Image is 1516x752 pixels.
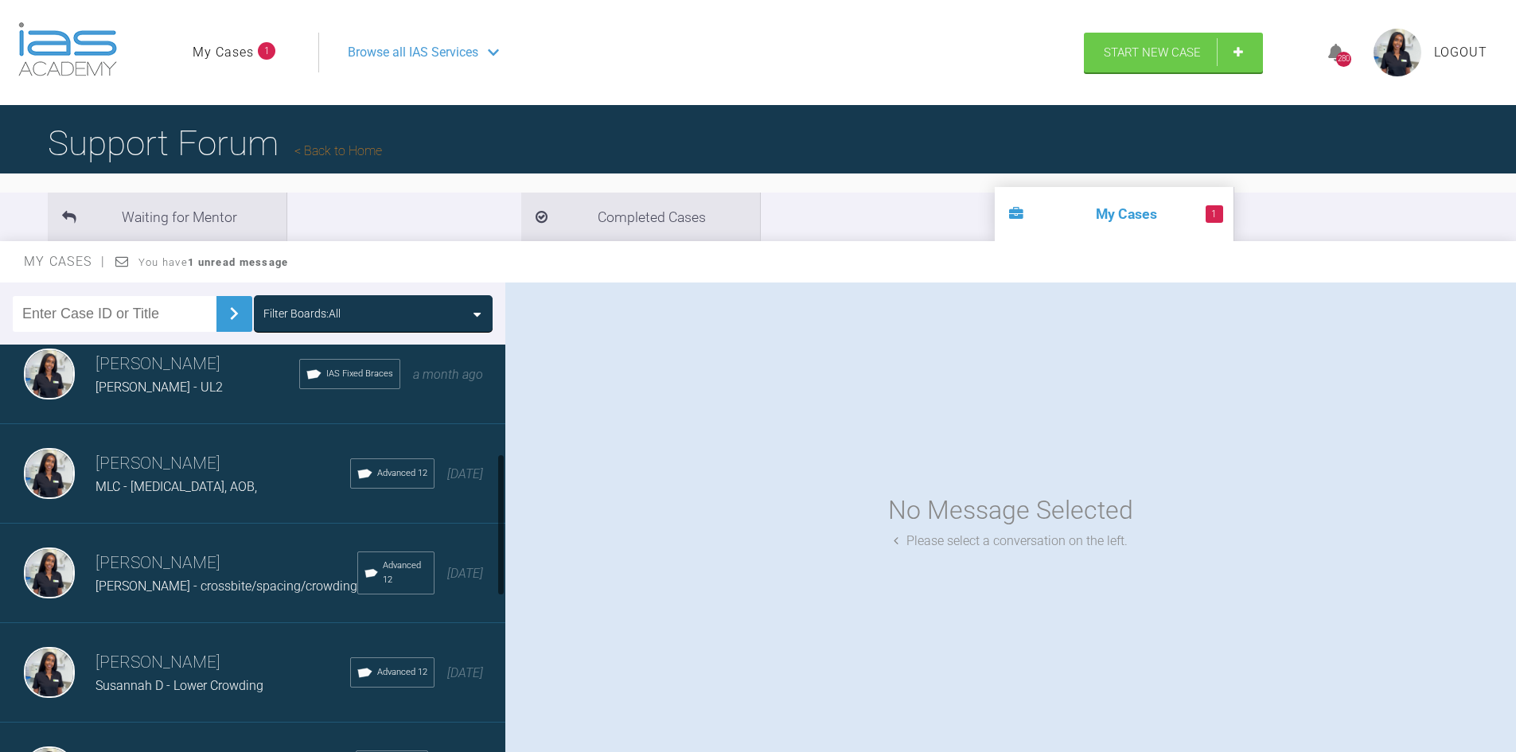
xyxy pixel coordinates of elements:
span: a month ago [413,367,483,382]
a: Logout [1434,42,1487,63]
h1: Support Forum [48,115,382,171]
span: MLC - [MEDICAL_DATA], AOB, [95,479,257,494]
span: [DATE] [447,466,483,481]
a: My Cases [193,42,254,63]
li: Waiting for Mentor [48,193,286,241]
h3: [PERSON_NAME] [95,351,299,378]
img: logo-light.3e3ef733.png [18,22,117,76]
span: Start New Case [1104,45,1201,60]
span: Susannah D - Lower Crowding [95,678,263,693]
img: Mariam Samra [24,349,75,399]
span: 1 [258,42,275,60]
h3: [PERSON_NAME] [95,649,350,676]
div: 280 [1336,52,1351,67]
img: profile.png [1374,29,1421,76]
h3: [PERSON_NAME] [95,450,350,477]
img: Mariam Samra [24,448,75,499]
span: My Cases [24,254,106,269]
span: Browse all IAS Services [348,42,478,63]
strong: 1 unread message [188,256,288,268]
div: Filter Boards: All [263,305,341,322]
li: Completed Cases [521,193,760,241]
img: Mariam Samra [24,547,75,598]
a: Back to Home [294,143,382,158]
input: Enter Case ID or Title [13,296,216,332]
span: [DATE] [447,566,483,581]
span: 1 [1206,205,1223,223]
img: chevronRight.28bd32b0.svg [221,301,247,326]
div: Please select a conversation on the left. [894,531,1128,551]
img: Mariam Samra [24,647,75,698]
span: [PERSON_NAME] - crossbite/spacing/crowding [95,579,357,594]
span: [DATE] [447,665,483,680]
span: [PERSON_NAME] - UL2 [95,380,223,395]
span: IAS Fixed Braces [326,367,393,381]
span: You have [138,256,289,268]
span: Advanced 12 [383,559,427,587]
span: Advanced 12 [377,665,427,680]
li: My Cases [995,187,1233,241]
h3: [PERSON_NAME] [95,550,357,577]
span: Advanced 12 [377,466,427,481]
div: No Message Selected [888,490,1133,531]
a: Start New Case [1084,33,1263,72]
